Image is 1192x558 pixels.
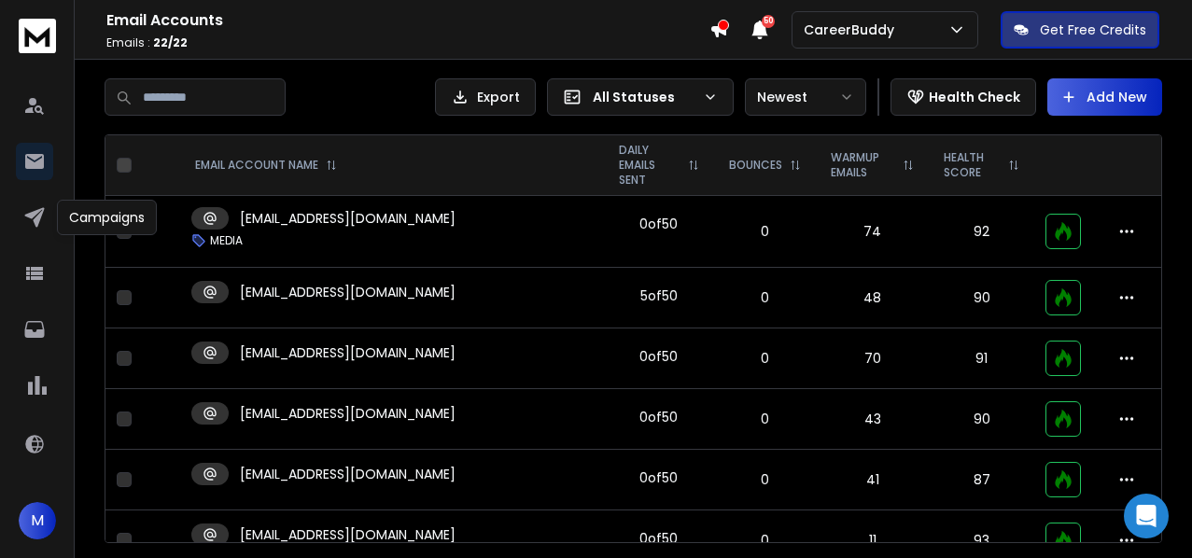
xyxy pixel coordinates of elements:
div: 5 of 50 [640,286,678,305]
p: 0 [725,410,805,428]
button: Export [435,78,536,116]
p: 0 [725,349,805,368]
p: Health Check [929,88,1020,106]
p: Get Free Credits [1040,21,1146,39]
p: MEDIA [210,233,243,248]
div: EMAIL ACCOUNT NAME [195,158,337,173]
span: 22 / 22 [153,35,188,50]
button: M [19,502,56,539]
div: 0 of 50 [639,347,678,366]
p: [EMAIL_ADDRESS][DOMAIN_NAME] [240,404,456,423]
div: 0 of 50 [639,408,678,426]
p: Emails : [106,35,709,50]
p: [EMAIL_ADDRESS][DOMAIN_NAME] [240,465,456,483]
p: 0 [725,531,805,550]
td: 43 [816,389,929,450]
div: Open Intercom Messenger [1124,494,1169,538]
td: 87 [929,450,1034,510]
div: 0 of 50 [639,215,678,233]
button: Get Free Credits [1001,11,1159,49]
p: [EMAIL_ADDRESS][DOMAIN_NAME] [240,343,456,362]
p: 0 [725,222,805,241]
span: 50 [762,15,775,28]
img: logo [19,19,56,53]
p: CareerBuddy [804,21,902,39]
p: [EMAIL_ADDRESS][DOMAIN_NAME] [240,525,456,544]
button: Health Check [890,78,1036,116]
td: 74 [816,196,929,268]
p: 0 [725,288,805,307]
td: 90 [929,389,1034,450]
div: 0 of 50 [639,529,678,548]
h1: Email Accounts [106,9,709,32]
p: [EMAIL_ADDRESS][DOMAIN_NAME] [240,209,456,228]
p: HEALTH SCORE [944,150,1001,180]
p: DAILY EMAILS SENT [619,143,681,188]
p: 0 [725,470,805,489]
td: 91 [929,328,1034,389]
p: BOUNCES [729,158,782,173]
button: Newest [745,78,866,116]
div: Campaigns [57,200,157,235]
button: Add New [1047,78,1162,116]
td: 92 [929,196,1034,268]
td: 48 [816,268,929,328]
td: 90 [929,268,1034,328]
td: 70 [816,328,929,389]
div: 0 of 50 [639,468,678,487]
td: 41 [816,450,929,510]
p: WARMUP EMAILS [831,150,895,180]
p: All Statuses [593,88,695,106]
p: [EMAIL_ADDRESS][DOMAIN_NAME] [240,283,456,301]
